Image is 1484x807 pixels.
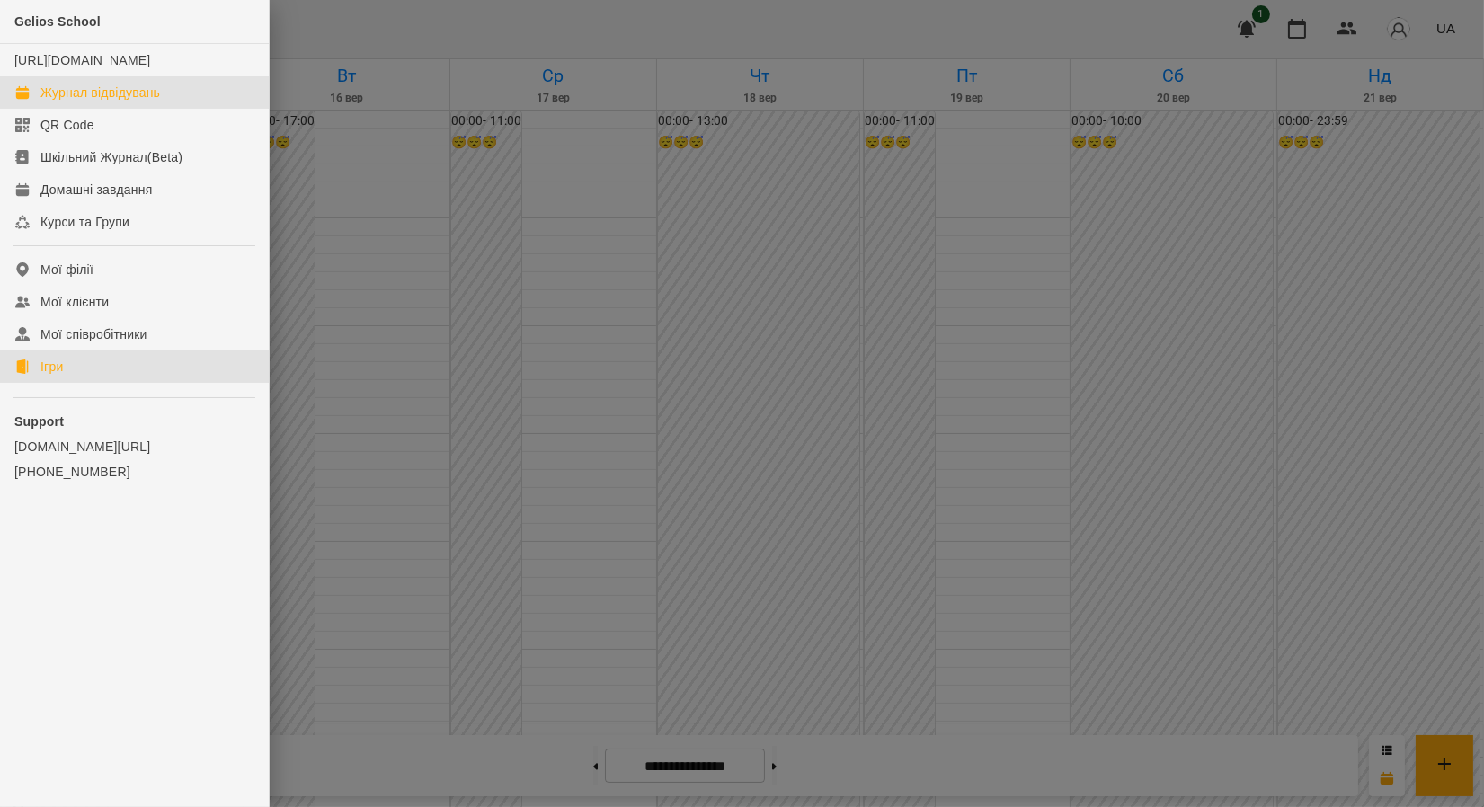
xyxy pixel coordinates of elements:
[40,116,94,134] div: QR Code
[14,438,254,456] a: [DOMAIN_NAME][URL]
[14,14,101,29] span: Gelios School
[40,181,152,199] div: Домашні завдання
[14,463,254,481] a: [PHONE_NUMBER]
[14,53,150,67] a: [URL][DOMAIN_NAME]
[40,293,109,311] div: Мої клієнти
[40,358,63,376] div: Ігри
[40,84,160,102] div: Журнал відвідувань
[40,213,129,231] div: Курси та Групи
[40,148,182,166] div: Шкільний Журнал(Beta)
[14,412,254,430] p: Support
[40,325,147,343] div: Мої співробітники
[40,261,93,279] div: Мої філії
